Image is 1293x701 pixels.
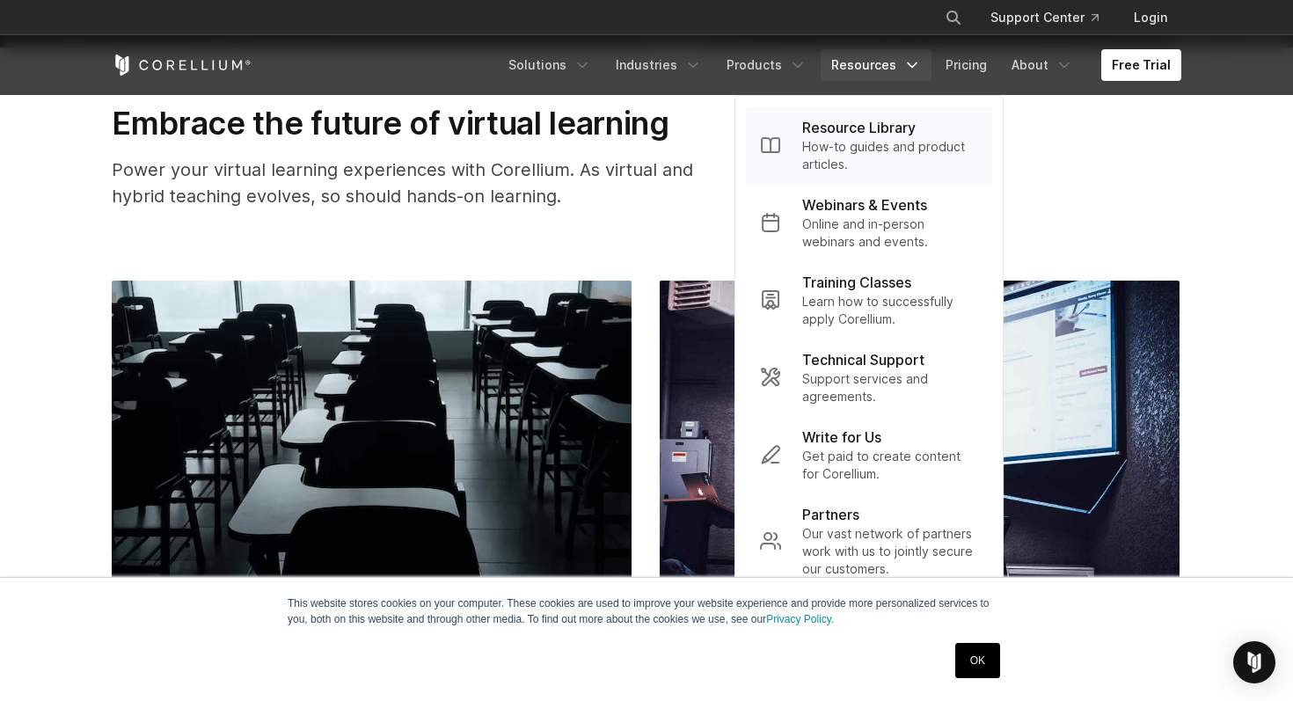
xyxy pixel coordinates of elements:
p: Partners [802,504,859,525]
p: Our vast network of partners work with us to jointly secure our customers. [802,525,978,578]
a: Solutions [498,49,602,81]
a: Privacy Policy. [766,613,834,625]
a: Industries [605,49,712,81]
p: How-to guides and product articles. [802,138,978,173]
a: Technical Support Support services and agreements. [746,339,992,416]
button: Search [938,2,969,33]
p: Resource Library [802,117,916,138]
a: Webinars & Events Online and in-person webinars and events. [746,184,992,261]
a: Resources [821,49,931,81]
a: Resource Library How-to guides and product articles. [746,106,992,184]
img: Eliminate Physical Phones [660,281,1180,604]
p: Write for Us [802,427,881,448]
a: Write for Us Get paid to create content for Corellium. [746,416,992,493]
a: Free Trial [1101,49,1181,81]
div: Navigation Menu [498,49,1181,81]
p: Online and in-person webinars and events. [802,215,978,251]
p: Technical Support [802,349,924,370]
p: Get paid to create content for Corellium. [802,448,978,483]
a: Training Classes Learn how to successfully apply Corellium. [746,261,992,339]
a: Pricing [935,49,997,81]
h2: Embrace the future of virtual learning [112,104,712,142]
p: Power your virtual learning experiences with Corellium. As virtual and hybrid teaching evolves, s... [112,157,712,209]
div: Open Intercom Messenger [1233,641,1275,683]
p: Learn how to successfully apply Corellium. [802,293,978,328]
a: OK [955,643,1000,678]
a: Login [1120,2,1181,33]
p: Webinars & Events [802,194,927,215]
a: About [1001,49,1084,81]
a: Partners Our vast network of partners work with us to jointly secure our customers. [746,493,992,588]
a: Corellium Home [112,55,252,76]
img: Offer new courseware [112,281,632,604]
div: Navigation Menu [924,2,1181,33]
p: Support services and agreements. [802,370,978,405]
p: This website stores cookies on your computer. These cookies are used to improve your website expe... [288,595,1005,627]
p: Training Classes [802,272,911,293]
a: Support Center [976,2,1113,33]
a: Products [716,49,817,81]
